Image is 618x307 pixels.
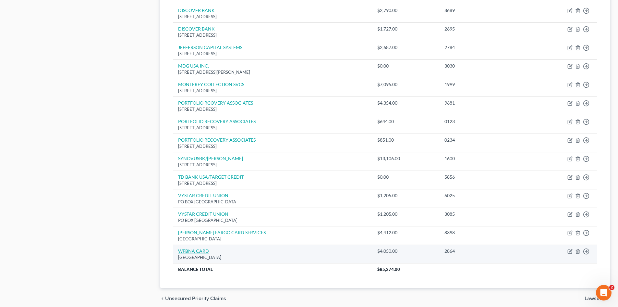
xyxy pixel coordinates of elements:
div: PO BOX [GEOGRAPHIC_DATA] [178,199,367,205]
div: $0.00 [377,63,434,69]
a: WFBNA CARD [178,248,209,254]
div: $1,205.00 [377,211,434,217]
div: 2695 [444,26,521,32]
div: $4,354.00 [377,100,434,106]
span: $85,274.00 [377,267,400,272]
div: 1600 [444,155,521,162]
div: 8689 [444,7,521,14]
div: [STREET_ADDRESS] [178,32,367,38]
div: 5856 [444,174,521,180]
a: JEFFERSON CAPITAL SYSTEMS [178,45,242,50]
div: $1,727.00 [377,26,434,32]
div: $13,106.00 [377,155,434,162]
div: $2,687.00 [377,44,434,51]
div: 0234 [444,137,521,143]
a: [PERSON_NAME] FARGO CARD SERVICES [178,230,266,235]
div: $7,095.00 [377,81,434,88]
div: $644.00 [377,118,434,125]
a: DISCOVER BANK [178,26,215,32]
div: [STREET_ADDRESS] [178,125,367,131]
div: 1999 [444,81,521,88]
div: $4,412.00 [377,229,434,236]
div: [STREET_ADDRESS] [178,143,367,149]
div: PO BOX [GEOGRAPHIC_DATA] [178,217,367,224]
div: [STREET_ADDRESS] [178,162,367,168]
div: [STREET_ADDRESS][PERSON_NAME] [178,69,367,75]
div: $2,790.00 [377,7,434,14]
div: 2864 [444,248,521,254]
div: [STREET_ADDRESS] [178,180,367,186]
div: [STREET_ADDRESS] [178,88,367,94]
a: PORTFOLIO RCOVERY ASSOCIATES [178,100,253,106]
div: [GEOGRAPHIC_DATA] [178,236,367,242]
a: PORTFOLIO RECOVERY ASSOCIATES [178,137,256,143]
button: chevron_left Unsecured Priority Claims [160,296,226,301]
a: VYSTAR CREDIT UNION [178,193,228,198]
div: $851.00 [377,137,434,143]
div: 6025 [444,192,521,199]
div: [STREET_ADDRESS] [178,14,367,20]
div: 3085 [444,211,521,217]
div: $0.00 [377,174,434,180]
div: 2784 [444,44,521,51]
th: Balance Total [173,263,372,275]
a: DISCOVER BANK [178,7,215,13]
div: [STREET_ADDRESS] [178,51,367,57]
iframe: Intercom live chat [596,285,612,301]
i: chevron_left [160,296,165,301]
div: $4,050.00 [377,248,434,254]
button: Lawsuits chevron_right [585,296,610,301]
a: SYNOVUSBK/[PERSON_NAME] [178,156,243,161]
div: [STREET_ADDRESS] [178,106,367,112]
div: 0123 [444,118,521,125]
a: PORTFOLIO RECOVERY ASSOCIATES [178,119,256,124]
a: MONTEREY COLLECTION SVCS [178,82,244,87]
div: 9681 [444,100,521,106]
div: 8398 [444,229,521,236]
a: TD BANK USA/TARGET CREDIT [178,174,244,180]
span: Unsecured Priority Claims [165,296,226,301]
span: Lawsuits [585,296,605,301]
a: VYSTAR CREDIT UNION [178,211,228,217]
div: 3030 [444,63,521,69]
a: MDG USA INC. [178,63,209,69]
span: 2 [609,285,614,290]
div: [GEOGRAPHIC_DATA] [178,254,367,261]
div: $1,205.00 [377,192,434,199]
